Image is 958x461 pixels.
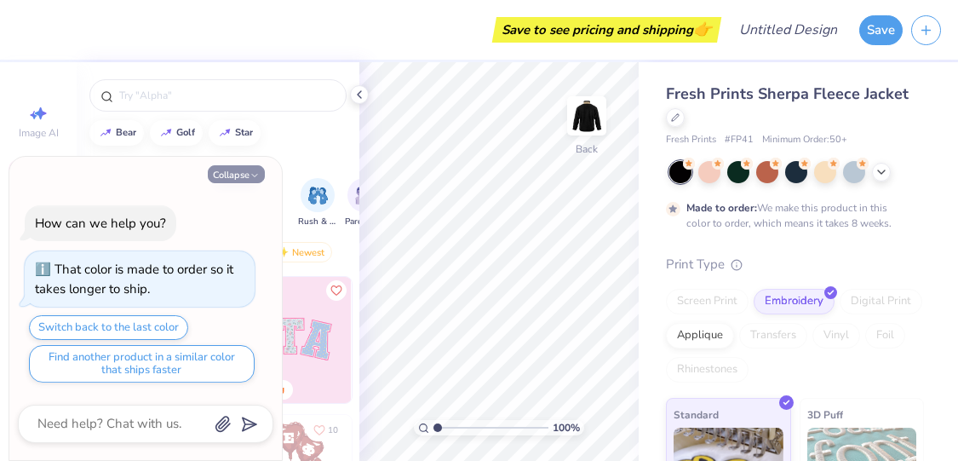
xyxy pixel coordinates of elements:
span: Standard [674,406,719,424]
div: That color is made to order so it takes longer to ship. [35,261,233,297]
img: Parent's Weekend Image [355,186,375,205]
div: filter for Parent's Weekend [345,178,384,228]
button: Find another product in a similar color that ships faster [29,345,255,383]
div: Screen Print [666,289,749,314]
span: 👉 [693,19,712,39]
span: Rush & Bid [298,216,337,228]
img: 5ee11766-d822-42f5-ad4e-763472bf8dcf [351,277,477,403]
button: Like [326,280,347,301]
img: trend_line.gif [99,128,112,138]
div: filter for Rush & Bid [298,178,337,228]
span: Parent's Weekend [345,216,384,228]
span: Image AI [19,126,59,140]
div: Back [576,141,598,157]
button: bear [89,120,144,146]
div: Newest [267,242,332,262]
img: trend_line.gif [218,128,232,138]
div: We make this product in this color to order, which means it takes 8 weeks. [686,200,896,231]
img: Rush & Bid Image [308,186,328,205]
img: 9980f5e8-e6a1-4b4a-8839-2b0e9349023c [226,277,352,403]
div: Applique [666,323,734,349]
span: 10 [328,426,338,435]
span: 3D Puff [807,406,843,424]
span: Minimum Order: 50 + [762,133,847,147]
input: Try "Alpha" [118,87,336,104]
div: star [235,128,253,137]
div: bear [116,128,136,137]
input: Untitled Design [726,13,851,47]
div: golf [176,128,195,137]
span: 100 % [553,420,580,435]
div: Embroidery [754,289,835,314]
button: golf [150,120,203,146]
button: filter button [298,178,337,228]
span: Fresh Prints [666,133,716,147]
span: Fresh Prints Sherpa Fleece Jacket [666,84,909,104]
div: Digital Print [840,289,922,314]
img: trend_line.gif [159,128,173,138]
button: star [209,120,261,146]
img: Back [570,99,604,133]
div: How can we help you? [35,215,166,232]
div: Print Type [666,255,924,274]
button: Save [859,15,903,45]
span: # FP41 [725,133,754,147]
div: Foil [865,323,905,349]
button: Like [306,418,346,441]
div: Rhinestones [666,357,749,383]
strong: Made to order: [686,201,757,215]
button: filter button [345,178,384,228]
div: Transfers [739,323,807,349]
div: Save to see pricing and shipping [496,17,717,43]
button: Collapse [208,165,265,183]
button: Switch back to the last color [29,315,188,340]
div: Vinyl [812,323,860,349]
